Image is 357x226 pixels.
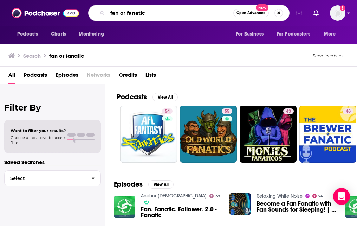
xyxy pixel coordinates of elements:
a: Anchor Faith Church [141,193,207,199]
span: Logged in as MattieVG [330,5,345,21]
a: Charts [46,27,70,41]
button: open menu [12,27,47,41]
a: 43 [283,108,294,114]
button: Show profile menu [330,5,345,21]
a: Episodes [56,69,78,84]
a: 48 [343,108,353,114]
button: View All [152,93,178,101]
a: 43 [240,106,297,163]
span: Monitoring [79,29,104,39]
button: open menu [319,27,345,41]
svg: Add a profile image [340,5,345,11]
a: 55 [222,108,232,114]
button: open menu [231,27,272,41]
a: All [8,69,15,84]
div: Search podcasts, credits, & more... [88,5,290,21]
a: EpisodesView All [114,180,174,189]
a: 54 [162,108,173,114]
span: More [324,29,336,39]
span: 37 [215,195,220,198]
span: Charts [51,29,66,39]
a: 48 [299,106,356,163]
a: 37 [209,194,221,198]
span: Open Advanced [236,11,266,15]
span: 55 [225,108,229,115]
a: Relaxing White Noise [257,193,303,199]
span: 74 [318,195,323,198]
span: Podcasts [17,29,38,39]
button: Open AdvancedNew [233,9,269,17]
button: open menu [74,27,113,41]
a: Lists [145,69,156,84]
a: 74 [312,194,324,198]
span: Want to filter your results? [11,128,66,133]
span: 43 [286,108,291,115]
div: Open Intercom Messenger [333,188,350,205]
a: PodcastsView All [117,93,178,101]
p: Saved Searches [4,159,101,165]
span: Choose a tab above to access filters. [11,135,66,145]
a: Become a Fan Fanatic with Fan Sounds for Sleeping! | 8 Hours [257,201,337,213]
img: Fan. Fanatic. Follower. 2.0 - Fanatic [114,196,135,218]
h2: Filter By [4,102,101,113]
span: 54 [165,108,170,115]
a: Credits [119,69,137,84]
img: Become a Fan Fanatic with Fan Sounds for Sleeping! | 8 Hours [229,193,251,215]
span: New [256,4,268,11]
button: Send feedback [311,53,346,59]
a: 54 [120,106,177,163]
a: Fan. Fanatic. Follower. 2.0 - Fanatic [141,206,221,218]
button: open menu [272,27,320,41]
a: Show notifications dropdown [311,7,322,19]
button: Select [4,170,101,186]
button: View All [148,180,174,189]
input: Search podcasts, credits, & more... [108,7,233,19]
span: 48 [346,108,351,115]
img: User Profile [330,5,345,21]
img: Podchaser - Follow, Share and Rate Podcasts [12,6,79,20]
h3: fan or fanatic [49,52,84,59]
h3: Search [23,52,41,59]
span: Networks [87,69,110,84]
span: Select [5,176,86,181]
h2: Podcasts [117,93,147,101]
a: Show notifications dropdown [293,7,305,19]
span: For Business [236,29,264,39]
h2: Episodes [114,180,143,189]
span: For Podcasters [277,29,310,39]
a: 55 [180,106,237,163]
a: Podcasts [24,69,47,84]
